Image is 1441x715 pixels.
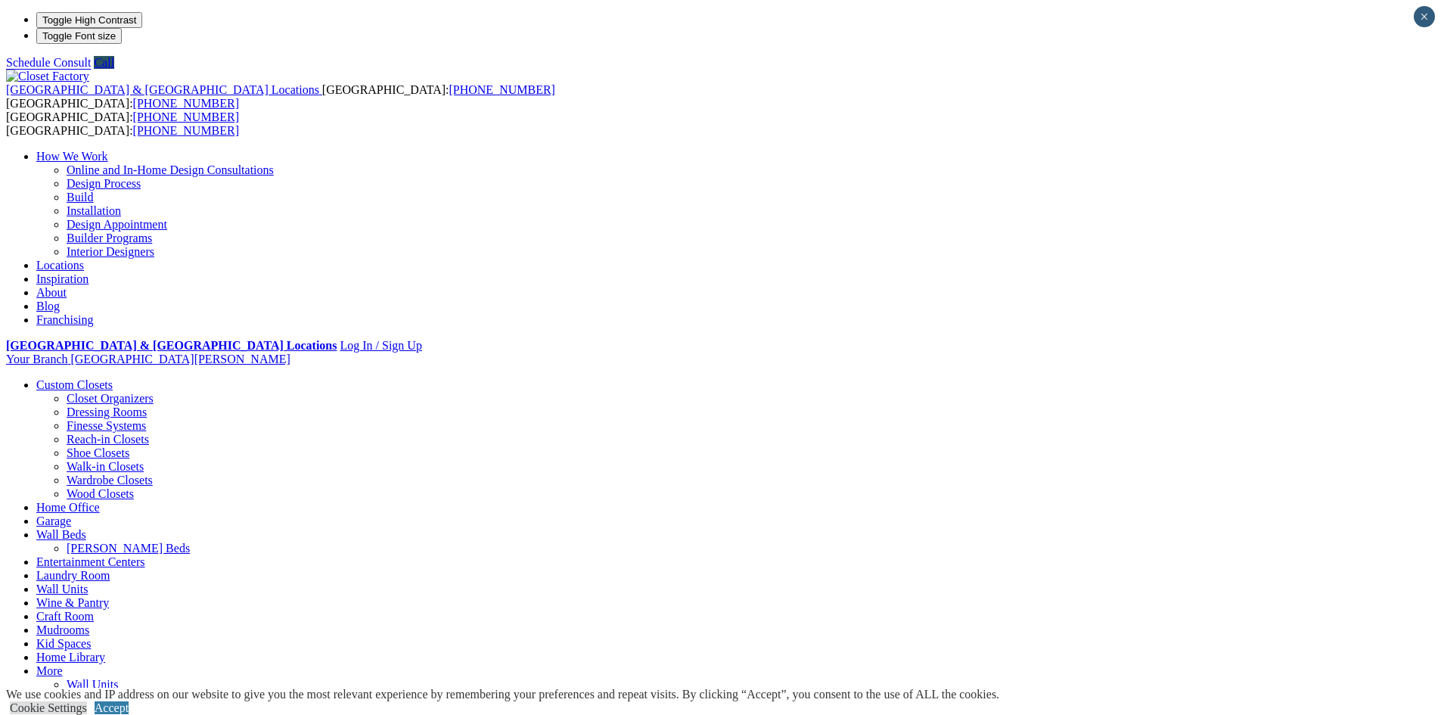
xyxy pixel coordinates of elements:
span: [GEOGRAPHIC_DATA] & [GEOGRAPHIC_DATA] Locations [6,83,319,96]
a: [PHONE_NUMBER] [133,97,239,110]
a: [PHONE_NUMBER] [449,83,554,96]
a: Locations [36,259,84,272]
span: Toggle Font size [42,30,116,42]
a: How We Work [36,150,108,163]
a: Walk-in Closets [67,460,144,473]
a: About [36,286,67,299]
button: Toggle Font size [36,28,122,44]
a: Log In / Sign Up [340,339,421,352]
a: Call [94,56,114,69]
a: Custom Closets [36,378,113,391]
a: Wall Units [36,583,88,595]
button: Toggle High Contrast [36,12,142,28]
a: Accept [95,701,129,714]
a: Home Library [36,651,105,664]
a: Inspiration [36,272,89,285]
div: We use cookies and IP address on our website to give you the most relevant experience by remember... [6,688,999,701]
a: Schedule Consult [6,56,91,69]
img: Closet Factory [6,70,89,83]
span: Toggle High Contrast [42,14,136,26]
a: Closet Organizers [67,392,154,405]
a: Wall Units [67,678,118,691]
a: Mudrooms [36,623,89,636]
a: [PERSON_NAME] Beds [67,542,190,555]
a: [PHONE_NUMBER] [133,124,239,137]
a: [GEOGRAPHIC_DATA] & [GEOGRAPHIC_DATA] Locations [6,339,337,352]
a: Design Process [67,177,141,190]
a: Cookie Settings [10,701,87,714]
a: Wine & Pantry [36,596,109,609]
a: Finesse Systems [67,419,146,432]
span: [GEOGRAPHIC_DATA]: [GEOGRAPHIC_DATA]: [6,110,239,137]
a: Installation [67,204,121,217]
a: Craft Room [36,610,94,623]
a: Blog [36,300,60,312]
a: Shoe Closets [67,446,129,459]
a: Wardrobe Closets [67,474,153,487]
button: Close [1414,6,1435,27]
a: Home Office [36,501,100,514]
a: Builder Programs [67,232,152,244]
span: [GEOGRAPHIC_DATA]: [GEOGRAPHIC_DATA]: [6,83,555,110]
span: Your Branch [6,353,67,365]
span: [GEOGRAPHIC_DATA][PERSON_NAME] [70,353,290,365]
a: Entertainment Centers [36,555,145,568]
a: Interior Designers [67,245,154,258]
a: Dressing Rooms [67,406,147,418]
a: More menu text will display only on big screen [36,664,63,677]
a: [PHONE_NUMBER] [133,110,239,123]
a: Franchising [36,313,94,326]
a: Garage [36,514,71,527]
a: [GEOGRAPHIC_DATA] & [GEOGRAPHIC_DATA] Locations [6,83,322,96]
a: Wood Closets [67,487,134,500]
a: Online and In-Home Design Consultations [67,163,274,176]
a: Laundry Room [36,569,110,582]
a: Your Branch [GEOGRAPHIC_DATA][PERSON_NAME] [6,353,290,365]
a: Reach-in Closets [67,433,149,446]
a: Build [67,191,94,204]
a: Kid Spaces [36,637,91,650]
a: Design Appointment [67,218,167,231]
a: Wall Beds [36,528,86,541]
